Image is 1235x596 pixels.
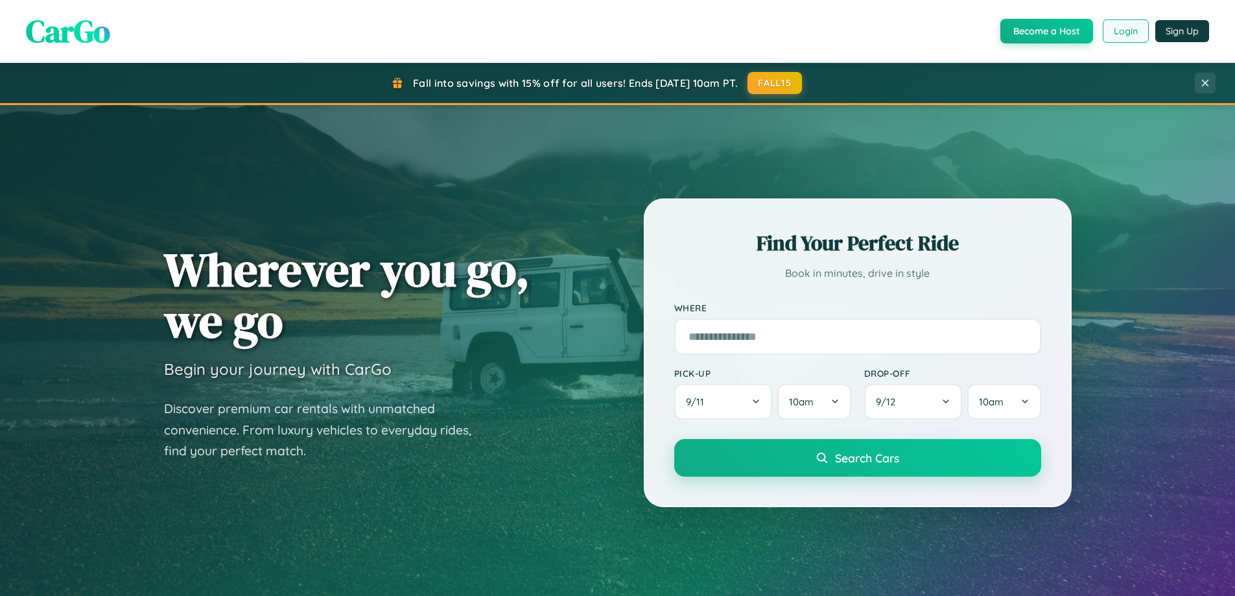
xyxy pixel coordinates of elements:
[164,359,392,379] h3: Begin your journey with CarGo
[674,302,1041,313] label: Where
[674,384,773,420] button: 9/11
[674,229,1041,257] h2: Find Your Perfect Ride
[1103,19,1149,43] button: Login
[864,384,963,420] button: 9/12
[979,396,1004,408] span: 10am
[777,384,851,420] button: 10am
[789,396,814,408] span: 10am
[1155,20,1209,42] button: Sign Up
[835,451,899,465] span: Search Cars
[413,77,738,89] span: Fall into savings with 15% off for all users! Ends [DATE] 10am PT.
[164,244,530,346] h1: Wherever you go, we go
[876,396,902,408] span: 9 / 12
[686,396,711,408] span: 9 / 11
[674,264,1041,283] p: Book in minutes, drive in style
[1000,19,1093,43] button: Become a Host
[674,368,851,379] label: Pick-up
[967,384,1041,420] button: 10am
[164,398,488,462] p: Discover premium car rentals with unmatched convenience. From luxury vehicles to everyday rides, ...
[864,368,1041,379] label: Drop-off
[747,72,802,94] button: FALL15
[26,10,110,53] span: CarGo
[674,439,1041,477] button: Search Cars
